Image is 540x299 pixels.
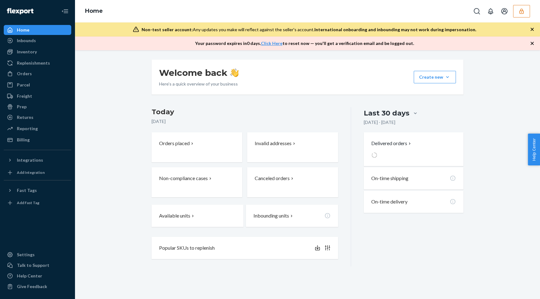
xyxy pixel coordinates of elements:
[4,36,71,46] a: Inbounds
[152,107,338,117] h3: Today
[4,112,71,122] a: Returns
[371,140,412,147] button: Delivered orders
[4,91,71,101] a: Freight
[4,47,71,57] a: Inventory
[4,25,71,35] a: Home
[80,2,108,20] ol: breadcrumbs
[17,273,42,279] div: Help Center
[195,40,414,47] p: Your password expires in 0 days . to reset now — you'll get a verification email and be logged out.
[152,132,242,162] button: Orders placed
[17,170,45,175] div: Add Integration
[152,118,338,125] p: [DATE]
[364,119,395,125] p: [DATE] - [DATE]
[17,60,50,66] div: Replenishments
[142,27,476,33] div: Any updates you make will reflect against the seller's account.
[17,49,37,55] div: Inventory
[255,175,290,182] p: Canceled orders
[498,5,511,17] button: Open account menu
[17,37,36,44] div: Inbounds
[4,185,71,195] button: Fast Tags
[17,137,30,143] div: Billing
[17,252,35,258] div: Settings
[17,82,30,88] div: Parcel
[230,68,239,77] img: hand-wave emoji
[17,283,47,290] div: Give Feedback
[17,93,32,99] div: Freight
[4,198,71,208] a: Add Fast Tag
[4,168,71,178] a: Add Integration
[4,155,71,165] button: Integrations
[471,5,483,17] button: Open Search Box
[484,5,497,17] button: Open notifications
[159,67,239,78] h1: Welcome back
[255,140,292,147] p: Invalid addresses
[371,175,408,182] p: On-time shipping
[159,212,190,219] p: Available units
[4,58,71,68] a: Replenishments
[159,175,208,182] p: Non-compliance cases
[4,271,71,281] a: Help Center
[142,27,193,32] span: Non-test seller account:
[159,244,215,252] p: Popular SKUs to replenish
[17,71,32,77] div: Orders
[4,80,71,90] a: Parcel
[4,124,71,134] a: Reporting
[4,282,71,292] button: Give Feedback
[314,27,476,32] span: International onboarding and inbounding may not work during impersonation.
[17,27,29,33] div: Home
[17,114,33,120] div: Returns
[528,134,540,165] button: Help Center
[246,205,338,227] button: Inbounding units
[159,140,190,147] p: Orders placed
[4,135,71,145] a: Billing
[364,108,409,118] div: Last 30 days
[414,71,456,83] button: Create new
[17,157,43,163] div: Integrations
[7,8,33,14] img: Flexport logo
[17,200,39,205] div: Add Fast Tag
[17,262,49,268] div: Talk to Support
[247,132,338,162] button: Invalid addresses
[4,260,71,270] button: Talk to Support
[17,187,37,194] div: Fast Tags
[4,250,71,260] a: Settings
[159,81,239,87] p: Here’s a quick overview of your business
[17,104,27,110] div: Prep
[261,41,282,46] a: Click Here
[85,7,103,14] a: Home
[253,212,289,219] p: Inbounding units
[247,167,338,197] button: Canceled orders
[152,205,243,227] button: Available units
[4,69,71,79] a: Orders
[371,198,407,205] p: On-time delivery
[152,167,242,197] button: Non-compliance cases
[4,102,71,112] a: Prep
[59,5,71,17] button: Close Navigation
[17,125,38,132] div: Reporting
